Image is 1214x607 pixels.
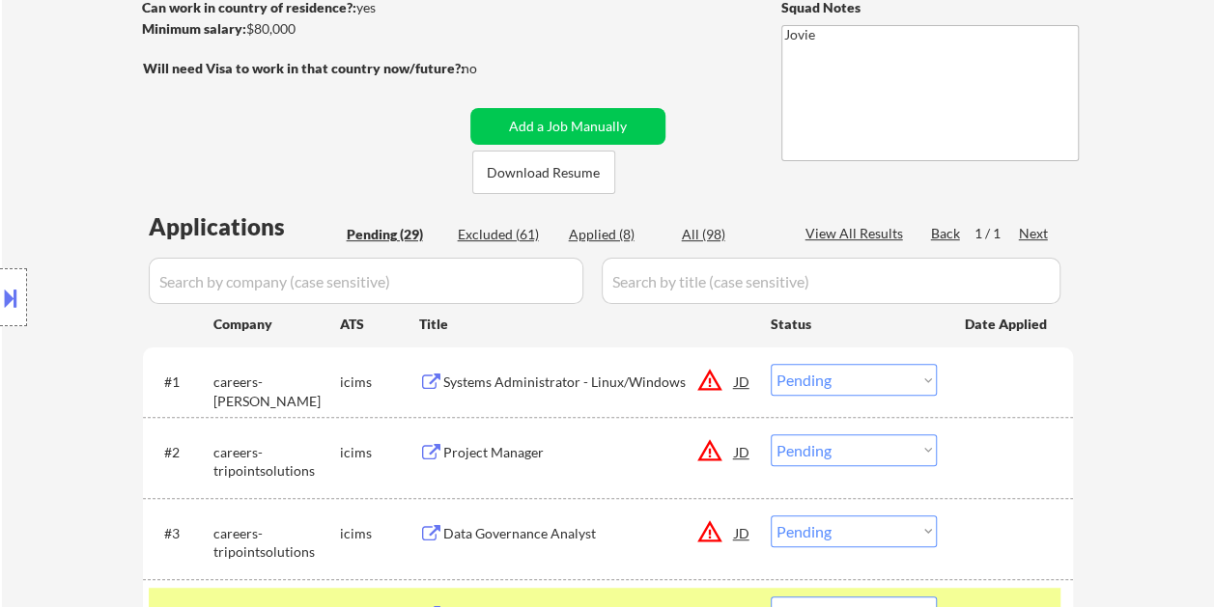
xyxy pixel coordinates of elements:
[340,372,419,392] div: icims
[696,437,723,464] button: warning_amber
[569,225,665,244] div: Applied (8)
[213,524,340,562] div: careers-tripointsolutions
[443,524,735,543] div: Data Governance Analyst
[443,372,735,392] div: Systems Administrator - Linux/Windows
[419,315,752,334] div: Title
[340,315,419,334] div: ATS
[143,60,465,76] strong: Will need Visa to work in that country now/future?:
[347,225,443,244] div: Pending (29)
[931,224,962,243] div: Back
[696,518,723,545] button: warning_amber
[771,306,937,341] div: Status
[149,258,583,304] input: Search by company (case sensitive)
[443,443,735,462] div: Project Manager
[458,225,554,244] div: Excluded (61)
[733,364,752,399] div: JD
[142,20,246,37] strong: Minimum salary:
[682,225,778,244] div: All (98)
[1019,224,1050,243] div: Next
[462,59,517,78] div: no
[602,258,1060,304] input: Search by title (case sensitive)
[164,524,198,543] div: #3
[696,367,723,394] button: warning_amber
[733,515,752,550] div: JD
[142,19,464,39] div: $80,000
[340,443,419,462] div: icims
[805,224,909,243] div: View All Results
[974,224,1019,243] div: 1 / 1
[472,151,615,194] button: Download Resume
[470,108,665,145] button: Add a Job Manually
[340,524,419,543] div: icims
[965,315,1050,334] div: Date Applied
[733,434,752,469] div: JD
